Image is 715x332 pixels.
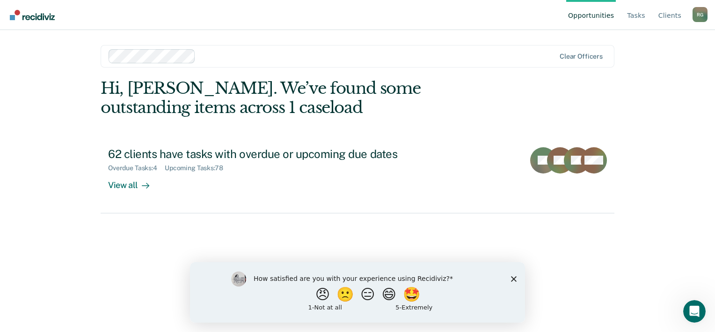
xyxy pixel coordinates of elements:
[108,164,165,172] div: Overdue Tasks : 4
[683,300,706,323] iframe: Intercom live chat
[108,172,161,190] div: View all
[10,10,55,20] img: Recidiviz
[560,53,603,60] div: Clear officers
[190,262,525,323] iframe: Survey by Kim from Recidiviz
[108,147,437,161] div: 62 clients have tasks with overdue or upcoming due dates
[165,164,231,172] div: Upcoming Tasks : 78
[101,140,614,213] a: 62 clients have tasks with overdue or upcoming due datesOverdue Tasks:4Upcoming Tasks:78View all
[693,7,708,22] button: Profile dropdown button
[101,79,511,117] div: Hi, [PERSON_NAME]. We’ve found some outstanding items across 1 caseload
[693,7,708,22] div: R G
